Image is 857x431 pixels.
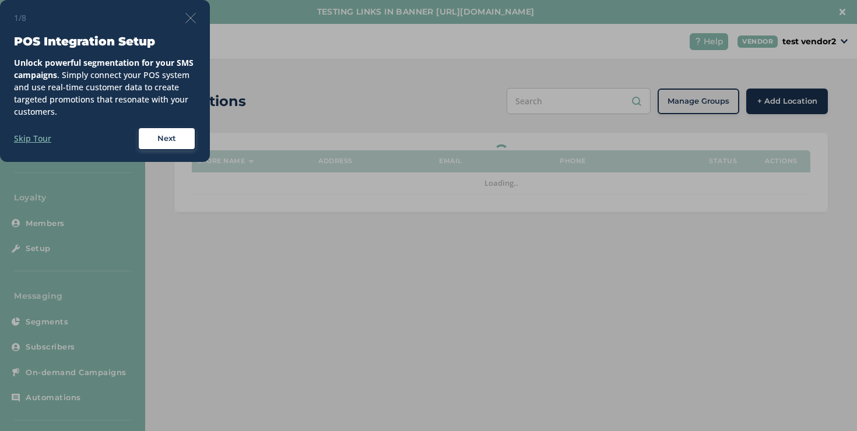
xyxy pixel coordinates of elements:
[138,127,196,150] button: Next
[14,132,51,144] label: Skip Tour
[14,33,196,50] h3: POS Integration Setup
[799,375,857,431] iframe: Chat Widget
[157,133,176,144] span: Next
[185,13,196,23] img: icon-close-thin-accent-606ae9a3.svg
[14,57,194,80] strong: Unlock powerful segmentation for your SMS campaigns
[14,56,196,118] div: . Simply connect your POS system and use real-time customer data to create targeted promotions th...
[14,12,26,24] span: 1/8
